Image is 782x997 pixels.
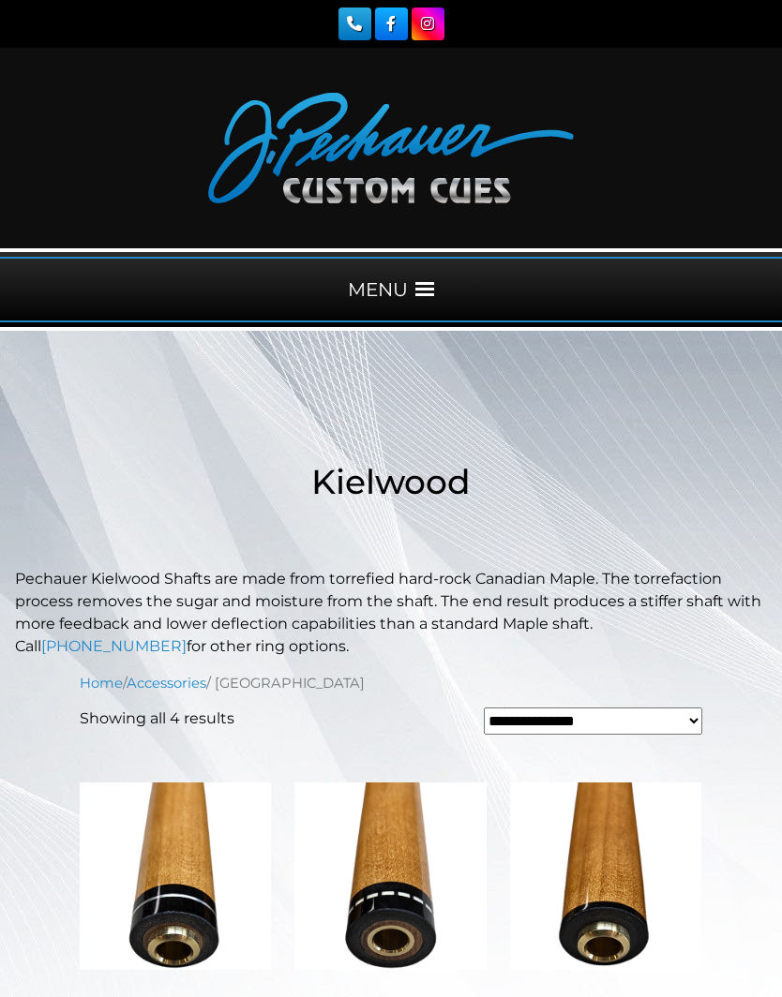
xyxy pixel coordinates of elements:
p: Showing all 4 results [80,707,234,730]
nav: Breadcrumb [80,673,702,693]
select: Shop order [484,707,702,735]
img: Pechauer Custom Cues [208,93,574,203]
span: Kielwood [311,461,471,502]
p: Pechauer Kielwood Shafts are made from torrefied hard-rock Canadian Maple. The torrefaction proce... [15,568,767,658]
a: [PHONE_NUMBER] [41,637,187,655]
a: Accessories [127,675,206,692]
a: Home [80,675,123,692]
